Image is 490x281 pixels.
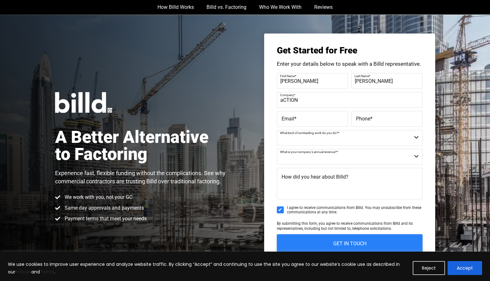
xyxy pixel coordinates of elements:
[63,215,147,223] span: Payment terms that meet your needs
[280,74,295,78] span: First Name
[15,269,31,275] a: Policies
[413,261,445,275] button: Reject
[277,206,284,213] input: I agree to receive communications from Billd. You may unsubscribe from these communications at an...
[354,74,369,78] span: Last Name
[277,46,423,55] h3: Get Started for Free
[55,169,234,186] p: Experience fast, flexible funding without the complications. See why commercial contractors are t...
[282,174,348,180] span: How did you hear about Billd?
[277,221,413,231] span: By submitting this form, you agree to receive communications from Billd and its representatives, ...
[40,269,54,275] a: Terms
[277,61,423,67] p: Enter your details below to speak with a Billd representative.
[287,205,423,215] span: I agree to receive communications from Billd. You may unsubscribe from these communications at an...
[448,261,482,275] button: Accept
[280,93,294,97] span: Company
[55,129,208,163] h1: A Better Alternative to Factoring
[356,116,370,122] span: Phone
[63,193,132,201] span: We work with you, not your GC
[277,234,423,253] input: GET IN TOUCH
[282,116,294,122] span: Email
[63,204,144,212] span: Same day approvals and payments
[8,260,408,276] p: We use cookies to improve user experience and analyze website traffic. By clicking “Accept” and c...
